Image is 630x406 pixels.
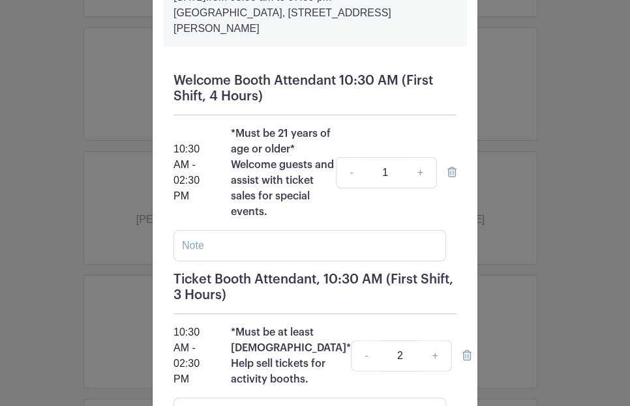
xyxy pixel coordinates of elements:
p: [GEOGRAPHIC_DATA], [STREET_ADDRESS][PERSON_NAME] [173,5,457,36]
div: 10:30 AM - 02:30 PM [173,141,200,204]
a: - [336,157,366,188]
a: + [419,340,451,371]
p: *Must be 21 years of age or older* Welcome guests and assist with ticket sales for special events. [231,126,336,220]
div: 10:30 AM - 02:30 PM [173,325,200,387]
p: *Must be at least [DEMOGRAPHIC_DATA]* Help sell tickets for activity booths. [231,325,351,387]
h5: Welcome Booth Attendant 10:30 AM (First Shift, 4 Hours) [173,73,457,104]
h5: Ticket Booth Attendant, 10:30 AM (First Shift, 3 Hours) [173,272,457,303]
a: + [404,157,437,188]
input: Note [173,230,446,261]
a: - [351,340,381,371]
